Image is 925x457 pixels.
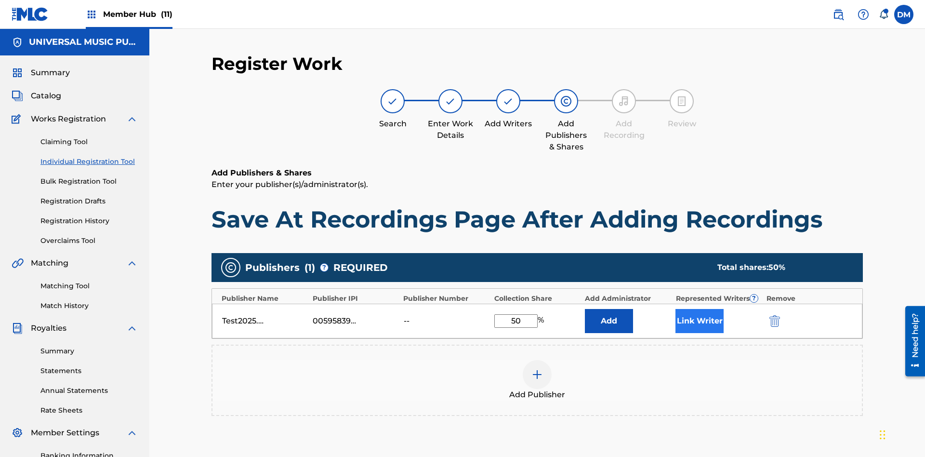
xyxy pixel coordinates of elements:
[40,216,138,226] a: Registration History
[675,309,724,333] button: Link Writer
[31,113,106,125] span: Works Registration
[126,257,138,269] img: expand
[750,295,758,302] span: ?
[12,427,23,439] img: Member Settings
[618,95,630,107] img: step indicator icon for Add Recording
[313,294,399,304] div: Publisher IPI
[126,323,138,334] img: expand
[12,257,24,269] img: Matching
[494,294,581,304] div: Collection Share
[898,302,925,381] iframe: Resource Center
[658,118,706,130] div: Review
[333,260,388,275] span: REQUIRED
[369,118,417,130] div: Search
[387,95,398,107] img: step indicator icon for Search
[560,95,572,107] img: step indicator icon for Add Publishers & Shares
[211,167,863,179] h6: Add Publishers & Shares
[832,9,844,20] img: search
[40,346,138,356] a: Summary
[426,118,475,141] div: Enter Work Details
[211,205,863,234] h1: Save At Recordings Page After Adding Recordings
[717,262,844,273] div: Total shares:
[12,37,23,48] img: Accounts
[600,118,648,141] div: Add Recording
[877,411,925,457] iframe: Chat Widget
[222,294,308,304] div: Publisher Name
[766,294,853,304] div: Remove
[40,137,138,147] a: Claiming Tool
[538,314,546,328] span: %
[304,260,315,275] span: ( 1 )
[31,427,99,439] span: Member Settings
[509,389,565,401] span: Add Publisher
[31,67,70,79] span: Summary
[585,294,671,304] div: Add Administrator
[676,294,762,304] div: Represented Writers
[12,90,23,102] img: Catalog
[40,236,138,246] a: Overclaims Tool
[103,9,172,20] span: Member Hub
[12,67,23,79] img: Summary
[879,10,888,19] div: Notifications
[126,113,138,125] img: expand
[676,95,687,107] img: step indicator icon for Review
[126,427,138,439] img: expand
[854,5,873,24] div: Help
[31,323,66,334] span: Royalties
[31,90,61,102] span: Catalog
[320,264,328,271] span: ?
[225,262,237,273] img: publishers
[484,118,532,130] div: Add Writers
[245,260,300,275] span: Publishers
[161,10,172,19] span: (11)
[880,420,885,449] div: Drag
[40,386,138,396] a: Annual Statements
[894,5,913,24] div: User Menu
[40,366,138,376] a: Statements
[211,53,343,75] h2: Register Work
[403,294,489,304] div: Publisher Number
[211,179,863,190] p: Enter your publisher(s)/administrator(s).
[502,95,514,107] img: step indicator icon for Add Writers
[12,7,49,21] img: MLC Logo
[86,9,97,20] img: Top Rightsholders
[768,263,785,272] span: 50 %
[40,157,138,167] a: Individual Registration Tool
[31,257,68,269] span: Matching
[445,95,456,107] img: step indicator icon for Enter Work Details
[40,196,138,206] a: Registration Drafts
[40,405,138,416] a: Rate Sheets
[769,315,780,327] img: 12a2ab48e56ec057fbd8.svg
[531,369,543,380] img: add
[40,301,138,311] a: Match History
[829,5,848,24] a: Public Search
[40,176,138,187] a: Bulk Registration Tool
[585,309,633,333] button: Add
[29,37,138,48] h5: UNIVERSAL MUSIC PUB GROUP
[40,281,138,291] a: Matching Tool
[12,67,70,79] a: SummarySummary
[12,113,24,125] img: Works Registration
[12,90,61,102] a: CatalogCatalog
[858,9,869,20] img: help
[542,118,590,153] div: Add Publishers & Shares
[12,323,23,334] img: Royalties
